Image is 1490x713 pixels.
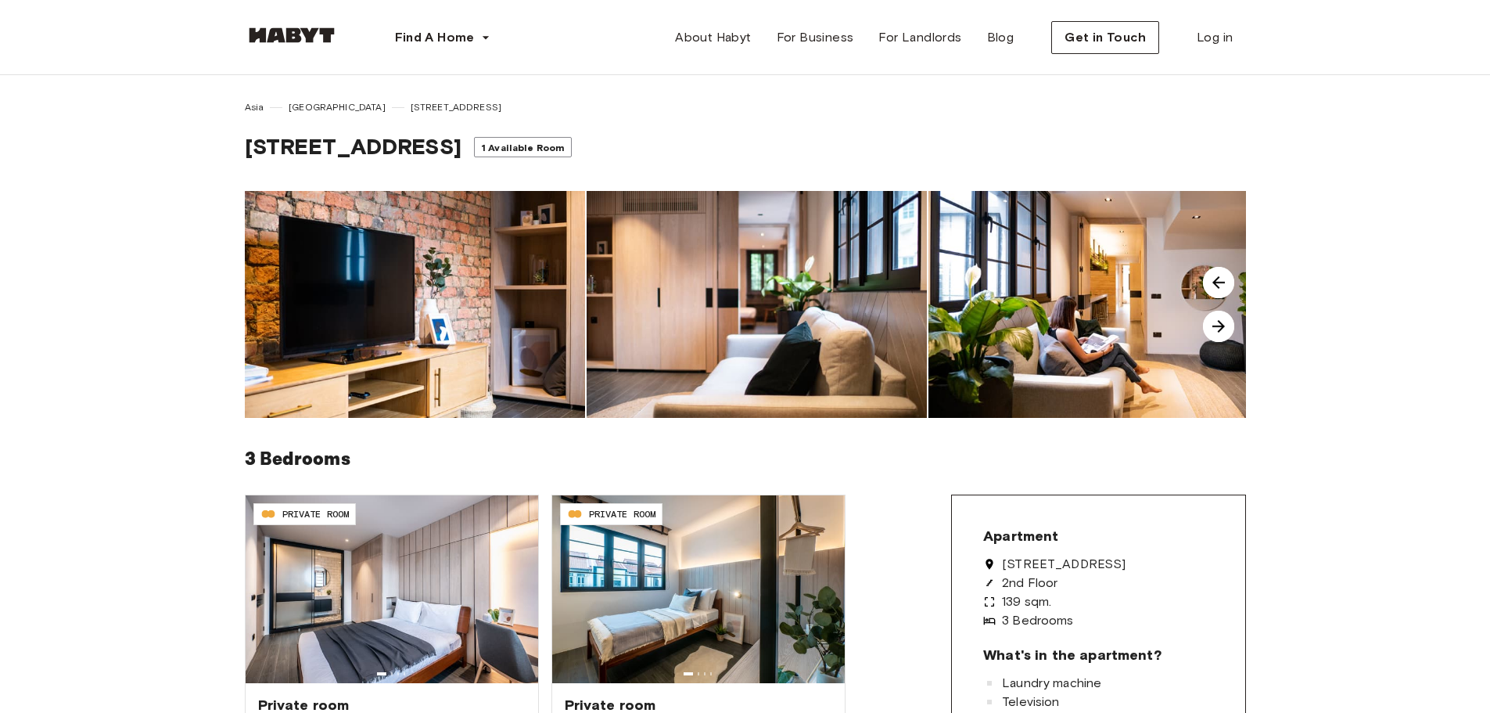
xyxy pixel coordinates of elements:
[395,28,475,47] span: Find A Home
[983,527,1058,546] span: Apartment
[1184,22,1245,53] a: Log in
[411,100,501,114] span: [STREET_ADDRESS]
[245,100,264,114] span: Asia
[1002,677,1101,690] span: Laundry machine
[764,22,867,53] a: For Business
[1002,614,1074,627] span: 3 Bedrooms
[1065,28,1146,47] span: Get in Touch
[289,100,386,114] span: [GEOGRAPHIC_DATA]
[1002,696,1060,708] span: Television
[1203,311,1234,342] img: image-carousel-arrow
[777,28,854,47] span: For Business
[1203,267,1234,298] img: image-carousel-arrow
[587,191,927,418] img: image
[589,507,656,521] span: PRIVATE ROOM
[1002,596,1051,608] span: 139 sqm.
[245,133,461,160] span: [STREET_ADDRESS]
[245,443,1246,476] h6: 3 Bedrooms
[928,191,1269,418] img: image
[1002,577,1057,589] span: 2nd Floor
[866,22,974,53] a: For Landlords
[552,495,845,683] img: Image of the room
[282,507,350,521] span: PRIVATE ROOM
[382,22,503,53] button: Find A Home
[245,27,339,43] img: Habyt
[975,22,1027,53] a: Blog
[1197,28,1233,47] span: Log in
[245,191,585,418] img: image
[1002,558,1126,571] span: [STREET_ADDRESS]
[987,28,1014,47] span: Blog
[878,28,961,47] span: For Landlords
[662,22,763,53] a: About Habyt
[983,646,1161,664] span: What's in the apartment?
[481,142,565,153] span: 1 Available Room
[246,495,538,683] img: Image of the room
[675,28,751,47] span: About Habyt
[1051,21,1159,54] button: Get in Touch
